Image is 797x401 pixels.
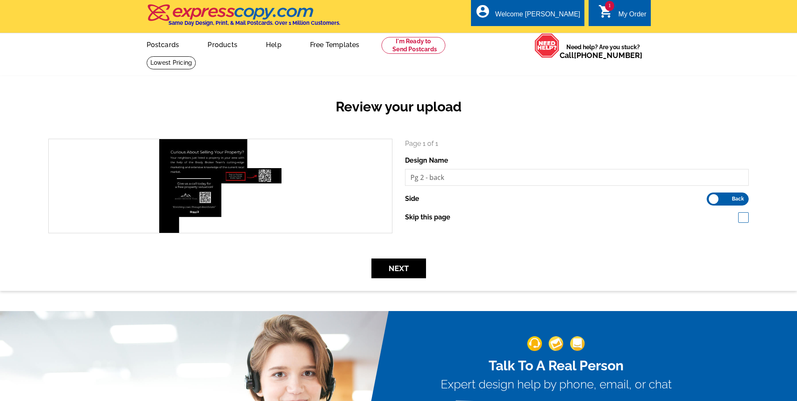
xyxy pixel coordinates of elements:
div: My Order [618,11,647,22]
label: Side [405,194,419,204]
span: Back [732,197,744,201]
span: 1 [605,1,614,11]
img: support-img-2.png [549,336,563,351]
img: help [534,33,560,58]
h3: Expert design help by phone, email, or chat [441,377,672,392]
span: Need help? Are you stuck? [560,43,647,60]
p: Page 1 of 1 [405,139,749,149]
span: Call [560,51,642,60]
label: Skip this page [405,212,450,222]
a: Postcards [133,34,193,54]
a: Free Templates [297,34,373,54]
img: support-img-3_1.png [570,336,585,351]
a: Help [253,34,295,54]
input: File Name [405,169,749,186]
a: 1 shopping_cart My Order [598,9,647,20]
a: Same Day Design, Print, & Mail Postcards. Over 1 Million Customers. [147,10,340,26]
label: Design Name [405,156,448,166]
button: Next [371,259,426,278]
h4: Same Day Design, Print, & Mail Postcards. Over 1 Million Customers. [168,20,340,26]
h2: Review your upload [42,99,755,115]
div: Welcome [PERSON_NAME] [495,11,580,22]
a: [PHONE_NUMBER] [574,51,642,60]
img: support-img-1.png [527,336,542,351]
a: Products [194,34,251,54]
i: shopping_cart [598,4,613,19]
i: account_circle [475,4,490,19]
h2: Talk To A Real Person [441,358,672,374]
